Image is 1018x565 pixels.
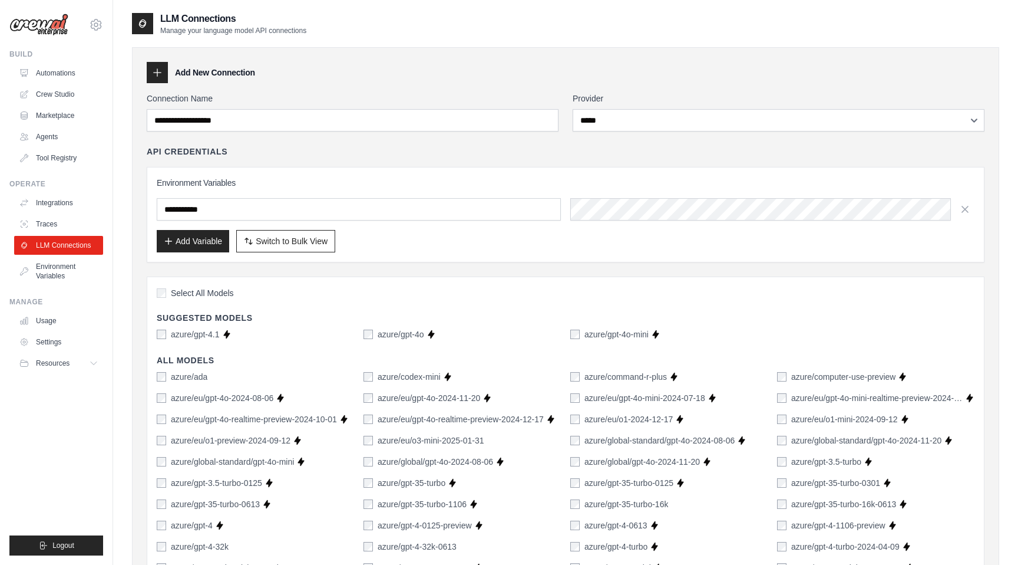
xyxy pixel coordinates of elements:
[584,392,705,404] label: azure/eu/gpt-4o-mini-2024-07-18
[157,354,974,366] h4: All Models
[36,359,70,368] span: Resources
[9,50,103,59] div: Build
[363,500,373,509] input: azure/gpt-35-turbo-1106
[14,311,103,330] a: Usage
[157,457,166,467] input: azure/global-standard/gpt-4o-mini
[157,177,974,189] h3: Environment Variables
[171,498,260,510] label: azure/gpt-35-turbo-0613
[171,371,207,383] label: azure/ada
[791,541,900,553] label: azure/gpt-4-turbo-2024-04-09
[378,371,441,383] label: azure/codex-mini
[363,372,373,382] input: azure/codex-mini
[157,521,166,530] input: azure/gpt-4
[584,435,735,446] label: azure/global-standard/gpt-4o-2024-08-06
[378,541,457,553] label: azure/gpt-4-32k-0613
[777,372,786,382] input: azure/computer-use-preview
[157,393,166,403] input: azure/eu/gpt-4o-2024-08-06
[160,12,306,26] h2: LLM Connections
[777,542,786,551] input: azure/gpt-4-turbo-2024-04-09
[570,478,580,488] input: azure/gpt-35-turbo-0125
[171,456,294,468] label: azure/global-standard/gpt-4o-mini
[791,392,963,404] label: azure/eu/gpt-4o-mini-realtime-preview-2024-12-17
[584,520,647,531] label: azure/gpt-4-0613
[791,477,880,489] label: azure/gpt-35-turbo-0301
[570,457,580,467] input: azure/global/gpt-4o-2024-11-20
[9,14,68,36] img: Logo
[14,85,103,104] a: Crew Studio
[378,456,493,468] label: azure/global/gpt-4o-2024-08-06
[256,235,328,247] span: Switch to Bulk View
[363,330,373,339] input: azure/gpt-4o
[157,415,166,424] input: azure/eu/gpt-4o-realtime-preview-2024-10-01
[791,413,898,425] label: azure/eu/o1-mini-2024-09-12
[584,541,647,553] label: azure/gpt-4-turbo
[570,330,580,339] input: azure/gpt-4o-mini
[14,236,103,255] a: LLM Connections
[791,498,896,510] label: azure/gpt-35-turbo-16k-0613
[9,179,103,189] div: Operate
[570,372,580,382] input: azure/command-r-plus
[157,230,229,252] button: Add Variable
[171,413,337,425] label: azure/eu/gpt-4o-realtime-preview-2024-10-01
[171,520,213,531] label: azure/gpt-4
[171,392,273,404] label: azure/eu/gpt-4o-2024-08-06
[791,520,885,531] label: azure/gpt-4-1106-preview
[157,288,166,298] input: Select All Models
[378,435,484,446] label: azure/eu/o3-mini-2025-01-31
[584,498,668,510] label: azure/gpt-35-turbo-16k
[171,329,220,340] label: azure/gpt-4.1
[363,457,373,467] input: azure/global/gpt-4o-2024-08-06
[14,149,103,167] a: Tool Registry
[157,478,166,488] input: azure/gpt-3.5-turbo-0125
[14,354,103,373] button: Resources
[777,457,786,467] input: azure/gpt-3.5-turbo
[584,477,673,489] label: azure/gpt-35-turbo-0125
[570,436,580,445] input: azure/global-standard/gpt-4o-2024-08-06
[777,436,786,445] input: azure/global-standard/gpt-4o-2024-11-20
[236,230,335,252] button: Switch to Bulk View
[363,542,373,551] input: azure/gpt-4-32k-0613
[570,542,580,551] input: azure/gpt-4-turbo
[157,542,166,551] input: azure/gpt-4-32k
[584,371,667,383] label: azure/command-r-plus
[52,541,74,550] span: Logout
[14,193,103,212] a: Integrations
[570,393,580,403] input: azure/eu/gpt-4o-mini-2024-07-18
[157,312,974,324] h4: Suggested Models
[573,93,984,104] label: Provider
[777,478,786,488] input: azure/gpt-35-turbo-0301
[14,106,103,125] a: Marketplace
[570,521,580,530] input: azure/gpt-4-0613
[363,436,373,445] input: azure/eu/o3-mini-2025-01-31
[584,413,673,425] label: azure/eu/o1-2024-12-17
[378,520,472,531] label: azure/gpt-4-0125-preview
[570,415,580,424] input: azure/eu/o1-2024-12-17
[378,413,544,425] label: azure/eu/gpt-4o-realtime-preview-2024-12-17
[791,435,941,446] label: azure/global-standard/gpt-4o-2024-11-20
[14,333,103,352] a: Settings
[363,415,373,424] input: azure/eu/gpt-4o-realtime-preview-2024-12-17
[9,297,103,307] div: Manage
[777,393,786,403] input: azure/eu/gpt-4o-mini-realtime-preview-2024-12-17
[777,415,786,424] input: azure/eu/o1-mini-2024-09-12
[363,393,373,403] input: azure/eu/gpt-4o-2024-11-20
[584,456,700,468] label: azure/global/gpt-4o-2024-11-20
[378,477,445,489] label: azure/gpt-35-turbo
[363,478,373,488] input: azure/gpt-35-turbo
[147,93,558,104] label: Connection Name
[157,436,166,445] input: azure/eu/o1-preview-2024-09-12
[14,215,103,234] a: Traces
[378,498,467,510] label: azure/gpt-35-turbo-1106
[584,329,649,340] label: azure/gpt-4o-mini
[9,536,103,556] button: Logout
[147,146,227,157] h4: API Credentials
[171,477,262,489] label: azure/gpt-3.5-turbo-0125
[157,500,166,509] input: azure/gpt-35-turbo-0613
[157,372,166,382] input: azure/ada
[791,456,861,468] label: azure/gpt-3.5-turbo
[175,67,255,78] h3: Add New Connection
[160,26,306,35] p: Manage your language model API connections
[570,500,580,509] input: azure/gpt-35-turbo-16k
[777,500,786,509] input: azure/gpt-35-turbo-16k-0613
[157,330,166,339] input: azure/gpt-4.1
